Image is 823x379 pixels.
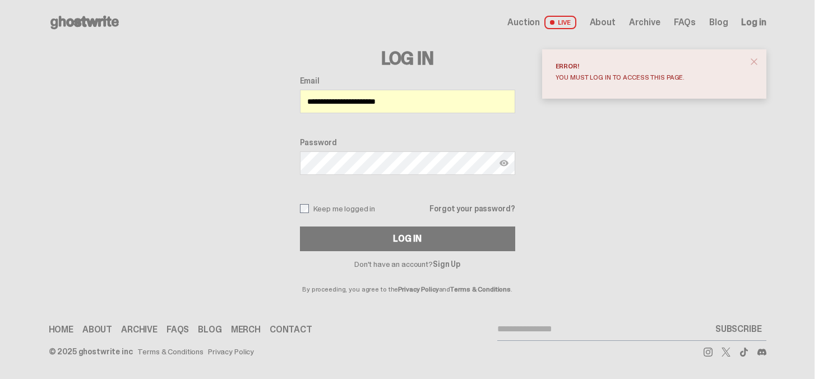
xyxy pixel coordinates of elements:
[49,325,73,334] a: Home
[231,325,261,334] a: Merch
[300,227,515,251] button: Log In
[629,18,660,27] a: Archive
[433,259,460,269] a: Sign Up
[208,348,254,355] a: Privacy Policy
[300,76,515,85] label: Email
[121,325,158,334] a: Archive
[429,205,515,212] a: Forgot your password?
[507,18,540,27] span: Auction
[500,159,508,168] img: Show password
[544,16,576,29] span: LIVE
[300,204,376,213] label: Keep me logged in
[167,325,189,334] a: FAQs
[556,74,744,81] div: You must log in to access this page.
[398,285,438,294] a: Privacy Policy
[556,63,744,70] div: Error!
[741,18,766,27] a: Log in
[709,18,728,27] a: Blog
[393,234,421,243] div: Log In
[82,325,112,334] a: About
[49,348,133,355] div: © 2025 ghostwrite inc
[711,318,766,340] button: SUBSCRIBE
[507,16,576,29] a: Auction LIVE
[744,52,764,72] button: close
[300,204,309,213] input: Keep me logged in
[300,260,515,268] p: Don't have an account?
[198,325,221,334] a: Blog
[450,285,511,294] a: Terms & Conditions
[270,325,312,334] a: Contact
[674,18,696,27] a: FAQs
[300,268,515,293] p: By proceeding, you agree to the and .
[300,49,515,67] h3: Log In
[590,18,616,27] a: About
[300,138,515,147] label: Password
[137,348,204,355] a: Terms & Conditions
